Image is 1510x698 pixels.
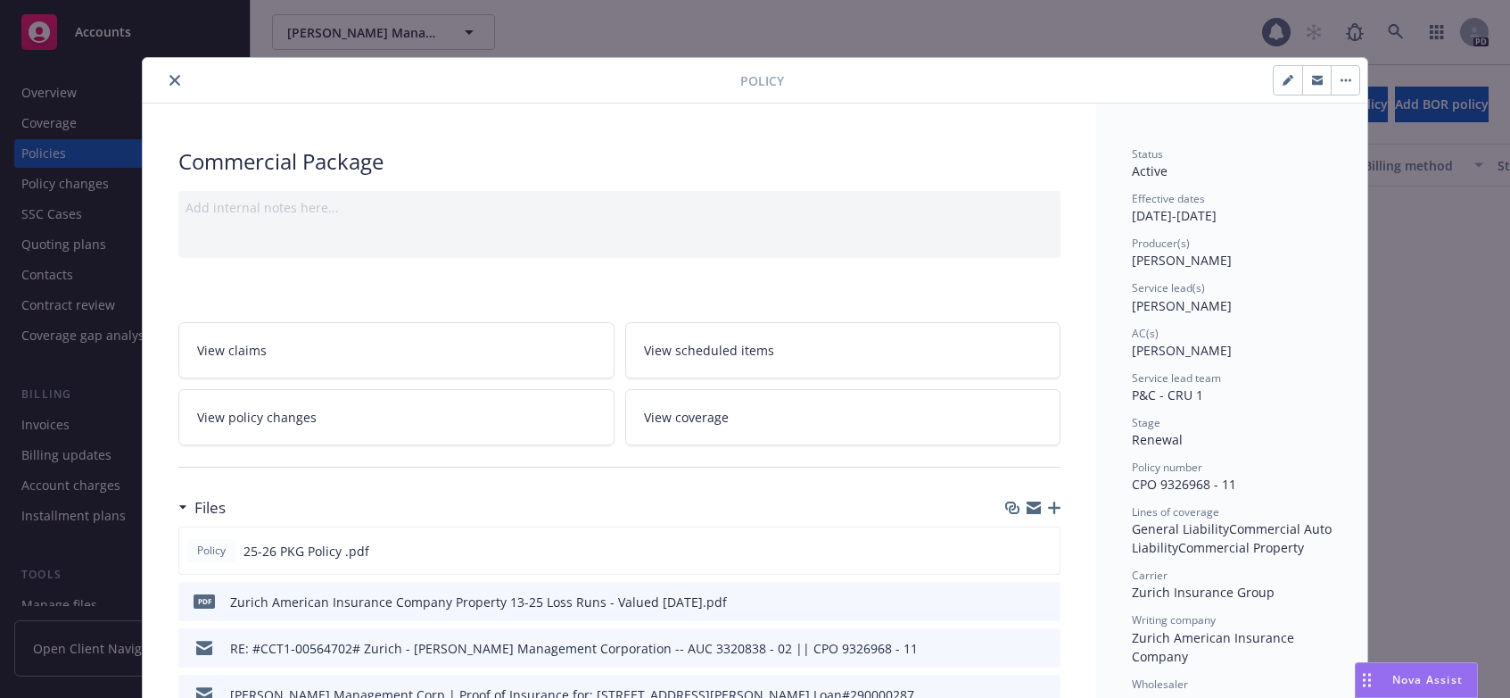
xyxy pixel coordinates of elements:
[1009,639,1023,658] button: download file
[1009,593,1023,611] button: download file
[186,198,1053,217] div: Add internal notes here...
[740,71,784,90] span: Policy
[1008,542,1022,561] button: download file
[1132,460,1202,475] span: Policy number
[194,594,215,608] span: pdf
[1356,663,1378,697] div: Drag to move
[1132,504,1219,519] span: Lines of coverage
[1132,280,1205,295] span: Service lead(s)
[197,341,267,360] span: View claims
[197,408,317,427] span: View policy changes
[1132,146,1163,162] span: Status
[1132,370,1221,386] span: Service lead team
[1132,520,1335,556] span: Commercial Auto Liability
[1132,568,1168,583] span: Carrier
[230,593,727,611] div: Zurich American Insurance Company Property 13-25 Loss Runs - Valued [DATE].pdf
[1132,162,1168,179] span: Active
[194,543,229,559] span: Policy
[644,341,774,360] span: View scheduled items
[1132,326,1159,341] span: AC(s)
[1036,542,1052,561] button: preview file
[1132,476,1236,493] span: CPO 9326968 - 11
[1037,639,1053,658] button: preview file
[1132,677,1188,692] span: Wholesaler
[1037,593,1053,611] button: preview file
[1132,191,1332,225] div: [DATE] - [DATE]
[1355,662,1478,698] button: Nova Assist
[178,389,615,445] a: View policy changes
[625,389,1061,445] a: View coverage
[1132,297,1232,314] span: [PERSON_NAME]
[1178,539,1304,556] span: Commercial Property
[1132,431,1183,448] span: Renewal
[230,639,918,658] div: RE: #CCT1-00564702# Zurich - [PERSON_NAME] Management Corporation -- AUC 3320838 - 02 || CPO 9326...
[1132,584,1275,601] span: Zurich Insurance Group
[1132,236,1190,251] span: Producer(s)
[1132,252,1232,269] span: [PERSON_NAME]
[1132,342,1232,359] span: [PERSON_NAME]
[243,542,369,561] span: 25-26 PKG Policy .pdf
[178,322,615,378] a: View claims
[164,70,186,91] button: close
[1132,386,1203,403] span: P&C - CRU 1
[644,408,729,427] span: View coverage
[1392,672,1463,687] span: Nova Assist
[1132,415,1160,430] span: Stage
[1132,520,1229,537] span: General Liability
[178,496,226,519] div: Files
[1132,612,1216,627] span: Writing company
[1132,629,1298,665] span: Zurich American Insurance Company
[1132,191,1205,206] span: Effective dates
[178,146,1060,177] div: Commercial Package
[194,496,226,519] h3: Files
[625,322,1061,378] a: View scheduled items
